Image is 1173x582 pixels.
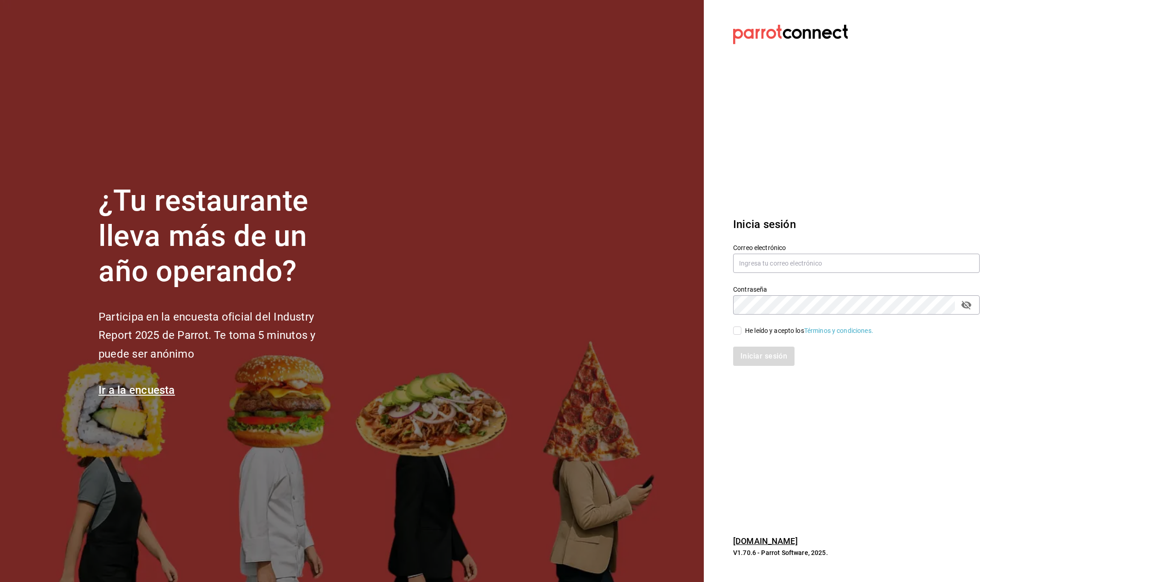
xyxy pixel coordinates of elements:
[99,308,346,364] h2: Participa en la encuesta oficial del Industry Report 2025 de Parrot. Te toma 5 minutos y puede se...
[733,254,980,273] input: Ingresa tu correo electrónico
[959,297,974,313] button: passwordField
[733,216,980,233] h3: Inicia sesión
[733,245,980,251] label: Correo electrónico
[804,327,873,334] a: Términos y condiciones.
[745,326,873,336] div: He leído y acepto los
[99,384,175,397] a: Ir a la encuesta
[733,548,980,557] p: V1.70.6 - Parrot Software, 2025.
[99,184,346,289] h1: ¿Tu restaurante lleva más de un año operando?
[733,286,980,293] label: Contraseña
[733,536,798,546] a: [DOMAIN_NAME]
